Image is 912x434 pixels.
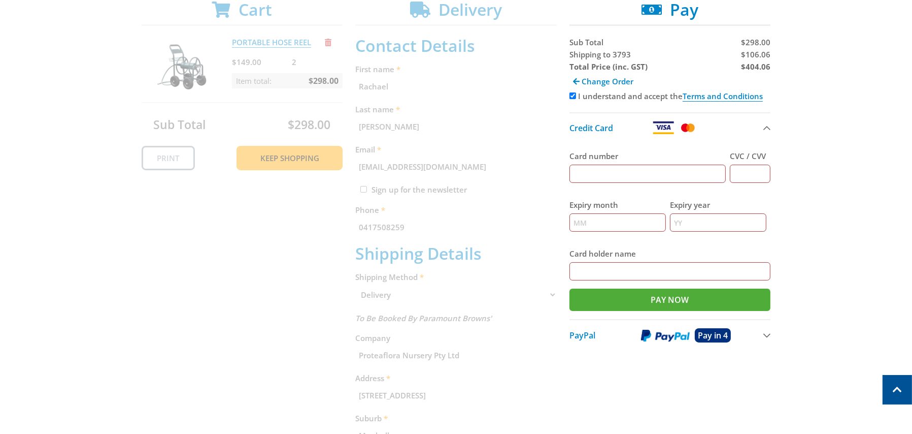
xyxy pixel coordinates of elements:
button: PayPal Pay in 4 [569,319,771,351]
span: Credit Card [569,122,613,134]
input: MM [569,213,666,232]
a: Change Order [569,73,637,90]
img: PayPal [641,329,690,342]
img: Visa [652,121,674,134]
input: YY [670,213,766,232]
span: Sub Total [569,37,603,47]
strong: Total Price (inc. GST) [569,61,648,72]
a: Terms and Conditions [683,91,763,102]
input: Please accept the terms and conditions. [569,92,576,99]
label: I understand and accept the [578,91,763,102]
button: Credit Card [569,112,771,142]
span: $298.00 [741,37,770,47]
img: Mastercard [679,121,697,134]
span: Pay in 4 [698,330,728,341]
span: Change Order [582,76,633,86]
input: Pay Now [569,289,771,311]
span: PayPal [569,330,595,341]
span: $106.06 [741,49,770,59]
label: Card number [569,150,726,162]
strong: $404.06 [741,61,770,72]
label: Expiry year [670,199,766,211]
label: CVC / CVV [730,150,770,162]
span: Shipping to 3793 [569,49,631,59]
label: Expiry month [569,199,666,211]
label: Card holder name [569,247,771,260]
